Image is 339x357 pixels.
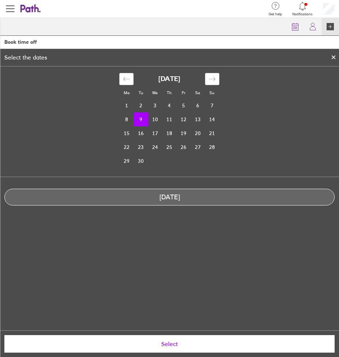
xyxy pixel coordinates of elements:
small: Su [209,90,214,95]
div: Book time off [4,39,37,45]
strong: [DATE] [158,75,180,83]
td: Tuesday, September 2, 2025 [134,99,148,112]
td: Friday, September 19, 2025 [176,126,190,140]
td: Saturday, September 13, 2025 [190,112,205,126]
span: Select [9,341,330,347]
td: Thursday, September 4, 2025 [162,99,176,112]
td: Tuesday, September 30, 2025 [134,154,148,168]
td: Monday, September 22, 2025 [119,140,134,154]
div: [DATE] [5,193,334,201]
td: Monday, September 29, 2025 [119,154,134,168]
td: Saturday, September 27, 2025 [190,140,205,154]
td: Saturday, September 20, 2025 [190,126,205,140]
td: Wednesday, September 17, 2025 [148,126,162,140]
td: Sunday, September 7, 2025 [205,99,219,112]
td: Wednesday, September 24, 2025 [148,140,162,154]
td: Thursday, September 18, 2025 [162,126,176,140]
small: Sa [195,90,200,95]
td: Thursday, September 25, 2025 [162,140,176,154]
span: Get help [269,12,282,16]
td: Friday, September 5, 2025 [176,99,190,112]
td: Thursday, September 11, 2025 [162,112,176,126]
td: Friday, September 26, 2025 [176,140,190,154]
td: Monday, September 1, 2025 [119,99,134,112]
td: Tuesday, September 23, 2025 [134,140,148,154]
td: Sunday, September 14, 2025 [205,112,219,126]
td: Sunday, September 21, 2025 [205,126,219,140]
td: Wednesday, September 3, 2025 [148,99,162,112]
td: Selected. Tuesday, September 9, 2025 [134,112,148,126]
td: Monday, September 8, 2025 [119,112,134,126]
td: Saturday, September 6, 2025 [190,99,205,112]
small: Fr [182,90,185,95]
span: Notifications [292,12,313,16]
td: Friday, September 12, 2025 [176,112,190,126]
td: Monday, September 15, 2025 [119,126,134,140]
div: Move forward to switch to the next month. [205,73,219,85]
div: Calendar [111,66,227,177]
small: We [152,90,158,95]
div: Move backward to switch to the previous month. [119,73,134,85]
td: Tuesday, September 16, 2025 [134,126,148,140]
small: Th [167,90,172,95]
td: Wednesday, September 10, 2025 [148,112,162,126]
small: Tu [139,90,143,95]
a: Notifications [292,1,313,16]
small: Mo [124,90,130,95]
td: Sunday, September 28, 2025 [205,140,219,154]
button: Select [4,335,335,353]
